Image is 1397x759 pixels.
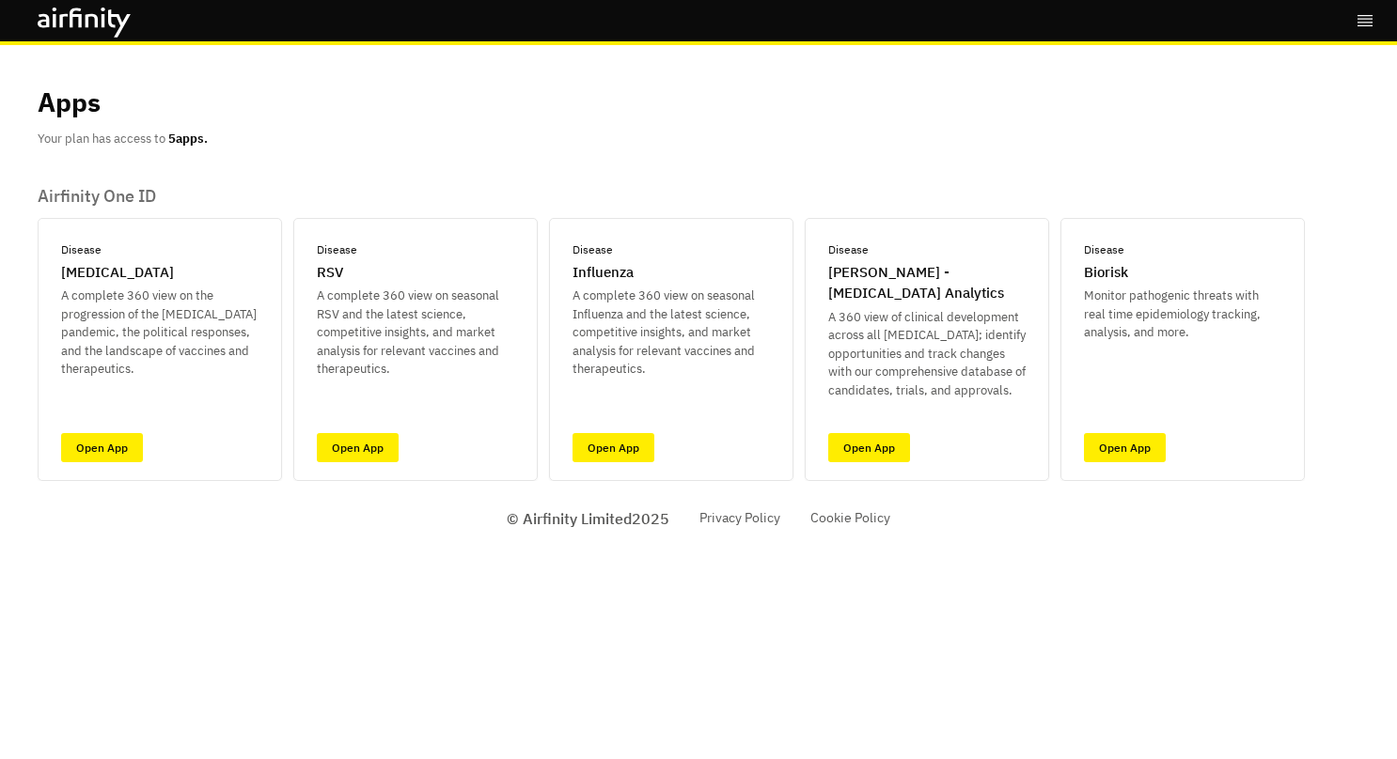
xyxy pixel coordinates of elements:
p: Airfinity One ID [38,186,1305,207]
a: Open App [573,433,654,462]
a: Open App [1084,433,1166,462]
p: Influenza [573,262,634,284]
p: RSV [317,262,343,284]
p: Disease [61,241,102,258]
a: Cookie Policy [810,508,890,528]
p: Disease [317,241,357,258]
p: Monitor pathogenic threats with real time epidemiology tracking, analysis, and more. [1084,287,1281,342]
p: A complete 360 view on the progression of the [MEDICAL_DATA] pandemic, the political responses, a... [61,287,259,379]
p: A complete 360 view on seasonal Influenza and the latest science, competitive insights, and marke... [573,287,770,379]
p: Disease [573,241,613,258]
a: Open App [61,433,143,462]
p: A complete 360 view on seasonal RSV and the latest science, competitive insights, and market anal... [317,287,514,379]
p: [PERSON_NAME] - [MEDICAL_DATA] Analytics [828,262,1026,304]
p: Disease [1084,241,1124,258]
b: 5 apps. [168,131,208,147]
a: Privacy Policy [699,508,780,528]
p: A 360 view of clinical development across all [MEDICAL_DATA]; identify opportunities and track ch... [828,308,1026,400]
p: Your plan has access to [38,130,208,148]
a: Open App [317,433,399,462]
p: Disease [828,241,869,258]
a: Open App [828,433,910,462]
p: © Airfinity Limited 2025 [507,507,669,530]
p: [MEDICAL_DATA] [61,262,174,284]
p: Apps [38,83,101,122]
p: Biorisk [1084,262,1128,284]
